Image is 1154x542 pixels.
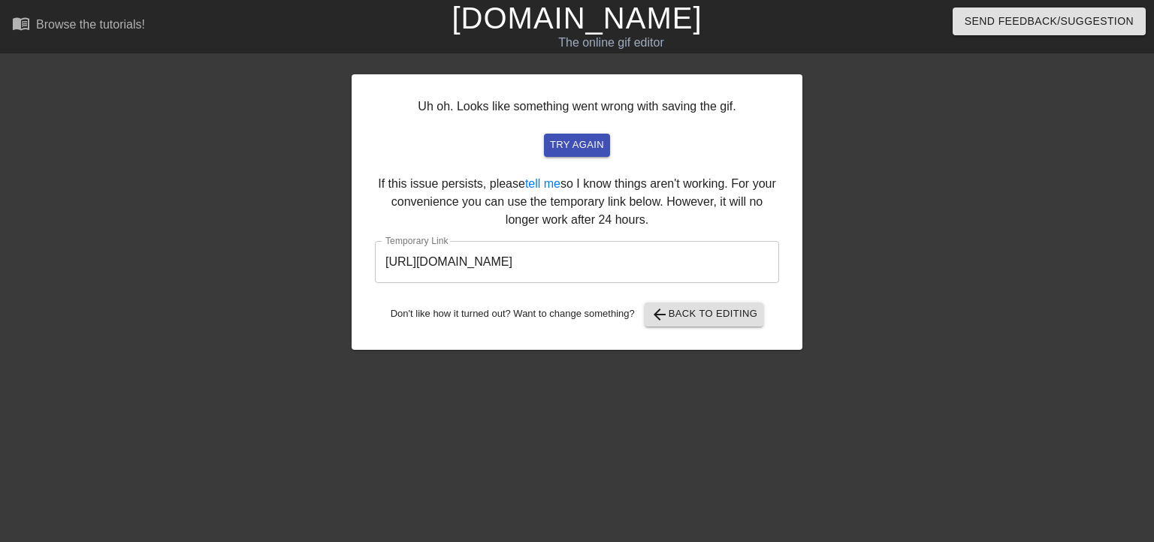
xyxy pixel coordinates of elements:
[12,14,30,32] span: menu_book
[544,134,610,157] button: try again
[953,8,1146,35] button: Send Feedback/Suggestion
[375,303,779,327] div: Don't like how it turned out? Want to change something?
[651,306,669,324] span: arrow_back
[965,12,1134,31] span: Send Feedback/Suggestion
[651,306,758,324] span: Back to Editing
[550,137,604,154] span: try again
[525,177,560,190] a: tell me
[645,303,764,327] button: Back to Editing
[452,2,702,35] a: [DOMAIN_NAME]
[36,18,145,31] div: Browse the tutorials!
[375,241,779,283] input: bare
[12,14,145,38] a: Browse the tutorials!
[352,74,802,350] div: Uh oh. Looks like something went wrong with saving the gif. If this issue persists, please so I k...
[392,34,830,52] div: The online gif editor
